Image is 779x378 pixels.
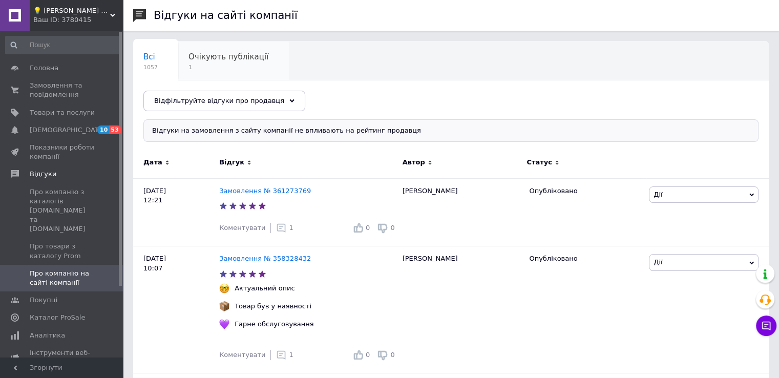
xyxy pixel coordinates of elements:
span: Покупці [30,296,57,305]
div: Відгуки на замовлення з сайту компанії не впливають на рейтинг продавця [143,119,759,142]
div: [PERSON_NAME] [397,178,524,246]
img: :nerd_face: [219,283,229,293]
span: 0 [366,224,370,232]
div: [DATE] 10:07 [133,246,219,373]
button: Чат з покупцем [756,316,776,336]
span: 1 [188,64,268,71]
input: Пошук [5,36,121,54]
span: 1 [289,351,293,359]
div: Опубліковані без коментаря [133,80,268,119]
span: Товари та послуги [30,108,95,117]
a: Замовлення № 361273769 [219,187,311,195]
span: Аналітика [30,331,65,340]
div: [DATE] 12:21 [133,178,219,246]
img: :package: [219,301,229,311]
span: Дії [654,258,662,266]
span: Відгук [219,158,244,167]
div: Актуальний опис [232,284,298,293]
span: 10 [97,125,109,134]
span: Відгуки [30,170,56,179]
span: Всі [143,52,155,61]
img: :purple_heart: [219,319,229,329]
span: Коментувати [219,351,265,359]
span: Про товари з каталогу Prom [30,242,95,260]
span: 💡 SVITAЄ - Перевірена техніка для дому та гаджети для догляду за собою [33,6,110,15]
span: Каталог ProSale [30,313,85,322]
span: 1 [289,224,293,232]
span: Відфільтруйте відгуки про продавця [154,97,284,104]
div: Опубліковано [529,254,641,263]
span: Статус [527,158,552,167]
div: Опубліковано [529,186,641,196]
div: Коментувати [219,350,265,360]
div: Гарне обслуговування [232,320,316,329]
span: 1057 [143,64,158,71]
span: Головна [30,64,58,73]
span: Очікують публікації [188,52,268,61]
h1: Відгуки на сайті компанії [154,9,298,22]
div: 1 [276,223,293,233]
span: Автор [403,158,425,167]
span: Дії [654,191,662,198]
span: 0 [390,224,394,232]
span: 53 [109,125,121,134]
span: [DEMOGRAPHIC_DATA] [30,125,106,135]
span: Про компанію з каталогів [DOMAIN_NAME] та [DOMAIN_NAME] [30,187,95,234]
span: Дата [143,158,162,167]
span: Коментувати [219,224,265,232]
div: [PERSON_NAME] [397,246,524,373]
span: 0 [390,351,394,359]
span: Про компанію на сайті компанії [30,269,95,287]
span: Інструменти веб-майстра та SEO [30,348,95,367]
span: Опубліковані без комен... [143,91,247,100]
span: Замовлення та повідомлення [30,81,95,99]
span: Показники роботи компанії [30,143,95,161]
div: Коментувати [219,223,265,233]
div: Товар був у наявності [232,302,314,311]
div: Ваш ID: 3780415 [33,15,123,25]
span: 0 [366,351,370,359]
a: Замовлення № 358328432 [219,255,311,262]
div: 1 [276,350,293,360]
